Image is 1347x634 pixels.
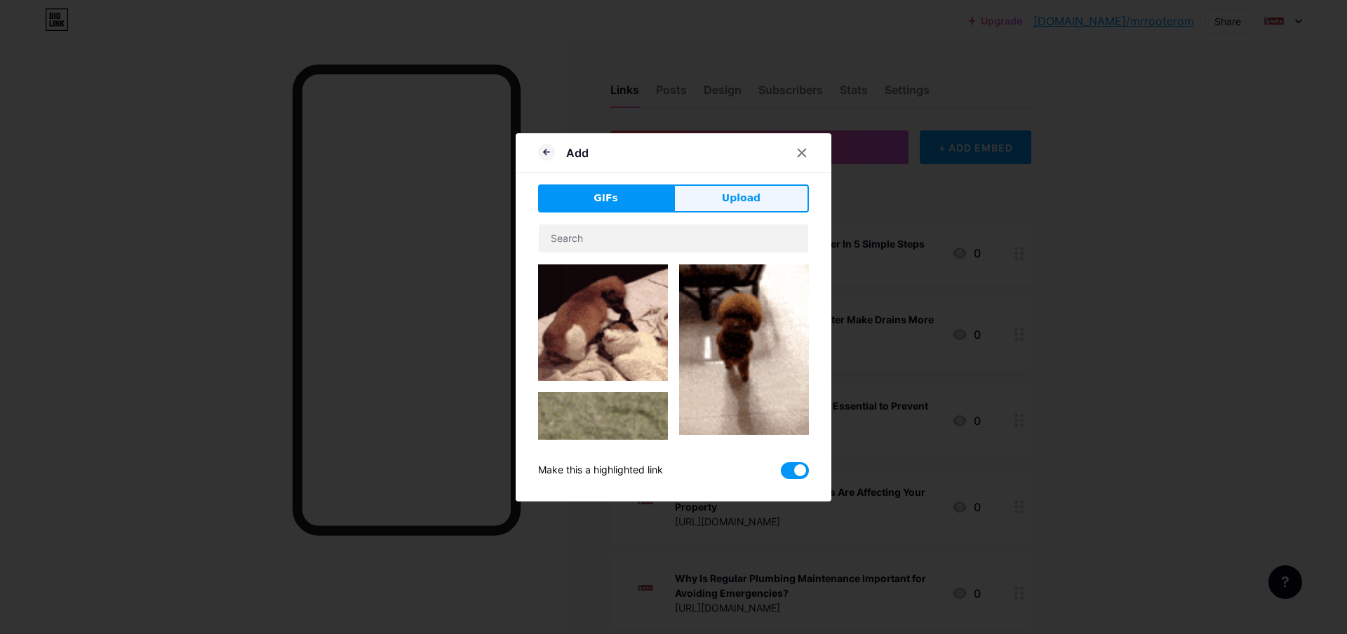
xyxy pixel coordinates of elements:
div: Add [566,144,589,161]
button: Upload [673,184,809,213]
div: Make this a highlighted link [538,462,663,479]
button: GIFs [538,184,673,213]
img: Gihpy [679,264,809,435]
span: GIFs [594,191,618,205]
span: Upload [722,191,760,205]
input: Search [539,224,808,252]
img: Gihpy [538,392,668,623]
img: Gihpy [538,264,668,382]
